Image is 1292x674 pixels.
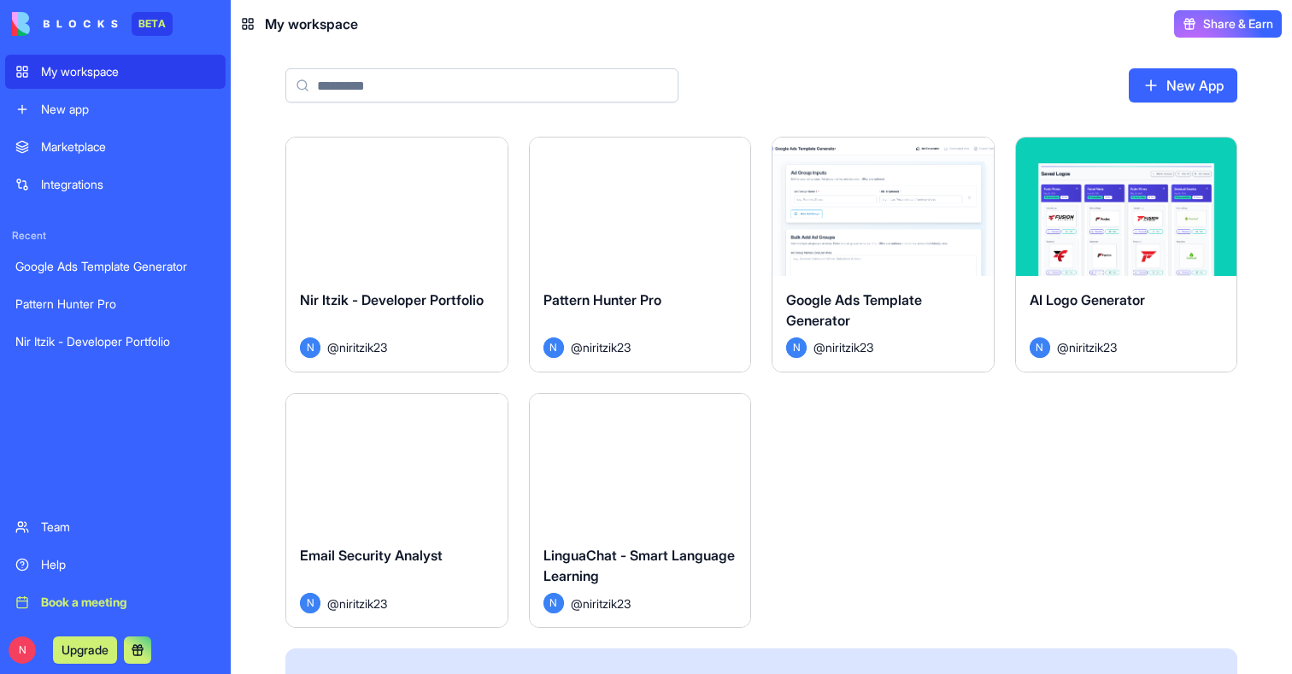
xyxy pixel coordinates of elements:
span: AI Logo Generator [1030,291,1145,308]
a: Upgrade [53,641,117,658]
div: Marketplace [41,138,215,155]
div: New app [41,101,215,118]
a: My workspace [5,55,226,89]
span: @ [1057,338,1069,356]
span: Share & Earn [1203,15,1273,32]
a: Team [5,510,226,544]
span: niritzik23 [825,338,873,356]
a: Nir Itzik - Developer PortfolioN@niritzik23 [285,137,508,372]
div: Help [41,556,215,573]
a: Pattern Hunter Pro [5,287,226,321]
span: N [543,593,564,613]
a: Google Ads Template GeneratorN@niritzik23 [772,137,995,372]
span: N [9,636,36,664]
span: @ [327,338,339,356]
a: Email Security AnalystN@niritzik23 [285,393,508,629]
div: Team [41,519,215,536]
span: @ [571,338,583,356]
span: My workspace [265,14,358,34]
span: Google Ads Template Generator [786,291,922,329]
a: New app [5,92,226,126]
span: niritzik23 [339,595,387,612]
span: LinguaChat - Smart Language Learning [543,547,735,584]
a: Marketplace [5,130,226,164]
span: niritzik23 [339,338,387,356]
a: Book a meeting [5,585,226,619]
div: Google Ads Template Generator [15,258,215,275]
span: niritzik23 [1069,338,1117,356]
span: N [300,593,320,613]
div: Integrations [41,176,215,193]
div: Nir Itzik - Developer Portfolio [15,333,215,350]
span: @ [813,338,825,356]
button: Share & Earn [1174,10,1282,38]
span: niritzik23 [583,595,631,612]
a: BETA [12,12,173,36]
div: Book a meeting [41,594,215,611]
img: logo [12,12,118,36]
a: Nir Itzik - Developer Portfolio [5,325,226,359]
span: Pattern Hunter Pro [543,291,661,308]
span: N [1030,337,1050,358]
a: Integrations [5,167,226,202]
a: Pattern Hunter ProN@niritzik23 [529,137,752,372]
span: N [300,337,320,358]
a: LinguaChat - Smart Language LearningN@niritzik23 [529,393,752,629]
div: BETA [132,12,173,36]
span: Recent [5,229,226,243]
span: Nir Itzik - Developer Portfolio [300,291,484,308]
span: N [786,337,807,358]
button: Upgrade [53,636,117,664]
span: Email Security Analyst [300,547,443,564]
div: My workspace [41,63,215,80]
a: Google Ads Template Generator [5,249,226,284]
div: Pattern Hunter Pro [15,296,215,313]
a: AI Logo GeneratorN@niritzik23 [1015,137,1238,372]
span: N [543,337,564,358]
a: Help [5,548,226,582]
span: @ [327,595,339,612]
span: niritzik23 [583,338,631,356]
a: New App [1129,68,1237,103]
span: @ [571,595,583,612]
